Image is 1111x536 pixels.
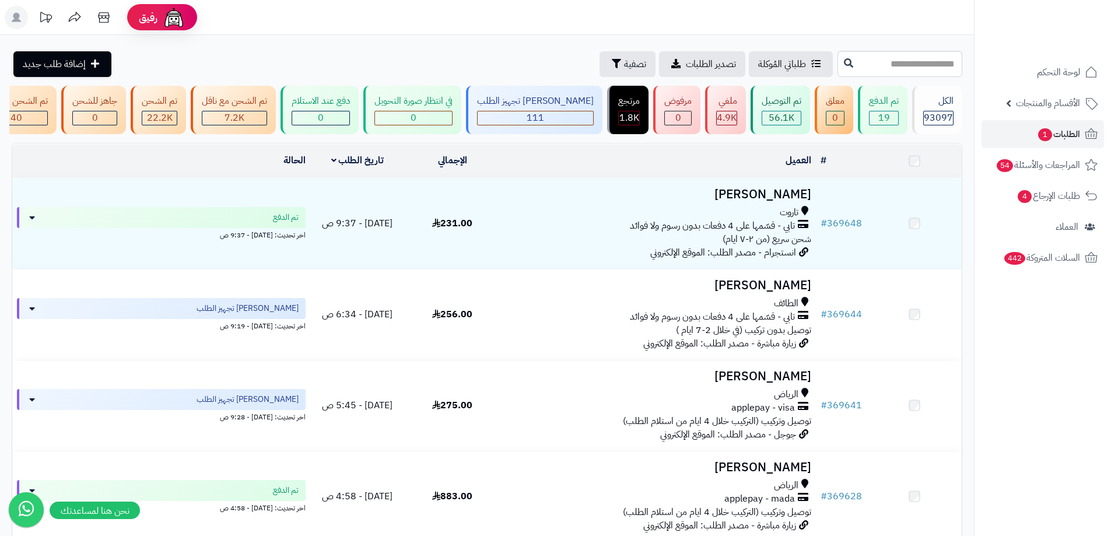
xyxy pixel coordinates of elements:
[665,111,691,125] div: 0
[23,57,86,71] span: إضافة طلب جديد
[1017,190,1032,204] span: 4
[162,6,185,29] img: ai-face.png
[432,489,472,503] span: 883.00
[17,410,306,422] div: اخر تحديث: [DATE] - 9:28 ص
[774,479,798,492] span: الرياض
[660,428,796,442] span: جوجل - مصدر الطلب: الموقع الإلكتروني
[623,505,811,519] span: توصيل وتركيب (التركيب خلال 4 ايام من استلام الطلب)
[73,111,117,125] div: 0
[703,86,748,134] a: ملغي 4.9K
[278,86,361,134] a: دفع عند الاستلام 0
[17,501,306,513] div: اخر تحديث: [DATE] - 4:58 ص
[870,111,898,125] div: 19
[923,94,954,108] div: الكل
[1017,188,1080,204] span: طلبات الإرجاع
[821,398,827,412] span: #
[651,86,703,134] a: مرفوض 0
[375,111,452,125] div: 0
[762,111,801,125] div: 56120
[748,86,812,134] a: تم التوصيل 56.1K
[812,86,856,134] a: معلق 0
[197,303,299,314] span: [PERSON_NAME] تجهيز الطلب
[318,111,324,125] span: 0
[1037,64,1080,80] span: لوحة التحكم
[643,519,796,533] span: زيارة مباشرة - مصدر الطلب: الموقع الإلكتروني
[17,319,306,331] div: اخر تحديث: [DATE] - 9:19 ص
[361,86,464,134] a: في انتظار صورة التحويل 0
[72,94,117,108] div: جاهز للشحن
[996,157,1080,173] span: المراجعات والأسئلة
[821,307,827,321] span: #
[147,111,173,125] span: 22.2K
[432,216,472,230] span: 231.00
[527,111,544,125] span: 111
[464,86,605,134] a: [PERSON_NAME] تجهيز الطلب 111
[283,153,306,167] a: الحالة
[504,370,811,383] h3: [PERSON_NAME]
[142,111,177,125] div: 22236
[322,489,392,503] span: [DATE] - 4:58 ص
[982,58,1104,86] a: لوحة التحكم
[432,307,472,321] span: 256.00
[623,414,811,428] span: توصيل وتركيب (التركيب خلال 4 ايام من استلام الطلب)
[769,111,794,125] span: 56.1K
[605,86,651,134] a: مرتجع 1.8K
[724,492,795,506] span: applepay - mada
[821,398,862,412] a: #369641
[1056,219,1078,235] span: العملاء
[478,111,593,125] div: 111
[821,216,862,230] a: #369648
[821,489,827,503] span: #
[650,246,796,260] span: انستجرام - مصدر الطلب: الموقع الإلكتروني
[982,244,1104,272] a: السلات المتروكة442
[139,10,157,24] span: رفيق
[676,323,811,337] span: توصيل بدون تركيب (في خلال 2-7 ايام )
[630,310,795,324] span: تابي - قسّمها على 4 دفعات بدون رسوم ولا فوائد
[982,182,1104,210] a: طلبات الإرجاع4
[322,307,392,321] span: [DATE] - 6:34 ص
[142,94,177,108] div: تم الشحن
[1003,250,1080,266] span: السلات المتروكة
[31,6,60,32] a: تحديثات المنصة
[982,151,1104,179] a: المراجعات والأسئلة54
[630,219,795,233] span: تابي - قسّمها على 4 دفعات بدون رسوم ولا فوائد
[600,51,656,77] button: تصفية
[717,111,737,125] div: 4926
[832,111,838,125] span: 0
[273,212,299,223] span: تم الدفع
[821,153,826,167] a: #
[856,86,910,134] a: تم الدفع 19
[982,213,1104,241] a: العملاء
[322,216,392,230] span: [DATE] - 9:37 ص
[664,94,692,108] div: مرفوض
[17,228,306,240] div: اخر تحديث: [DATE] - 9:37 ص
[924,111,953,125] span: 93097
[731,401,795,415] span: applepay - visa
[292,111,349,125] div: 0
[5,111,22,125] span: 340
[1038,128,1053,142] span: 1
[225,111,244,125] span: 7.2K
[821,307,862,321] a: #369644
[878,111,890,125] span: 19
[13,51,111,77] a: إضافة طلب جديد
[331,153,384,167] a: تاريخ الطلب
[59,86,128,134] a: جاهز للشحن 0
[619,111,639,125] span: 1.8K
[322,398,392,412] span: [DATE] - 5:45 ص
[202,111,267,125] div: 7223
[128,86,188,134] a: تم الشحن 22.2K
[432,398,472,412] span: 275.00
[619,111,639,125] div: 1766
[504,188,811,201] h3: [PERSON_NAME]
[504,279,811,292] h3: [PERSON_NAME]
[374,94,453,108] div: في انتظار صورة التحويل
[716,94,737,108] div: ملغي
[188,86,278,134] a: تم الشحن مع ناقل 7.2K
[869,94,899,108] div: تم الدفع
[762,94,801,108] div: تم التوصيل
[1003,251,1026,265] span: 442
[786,153,811,167] a: العميل
[780,206,798,219] span: تاروت
[774,297,798,310] span: الطائف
